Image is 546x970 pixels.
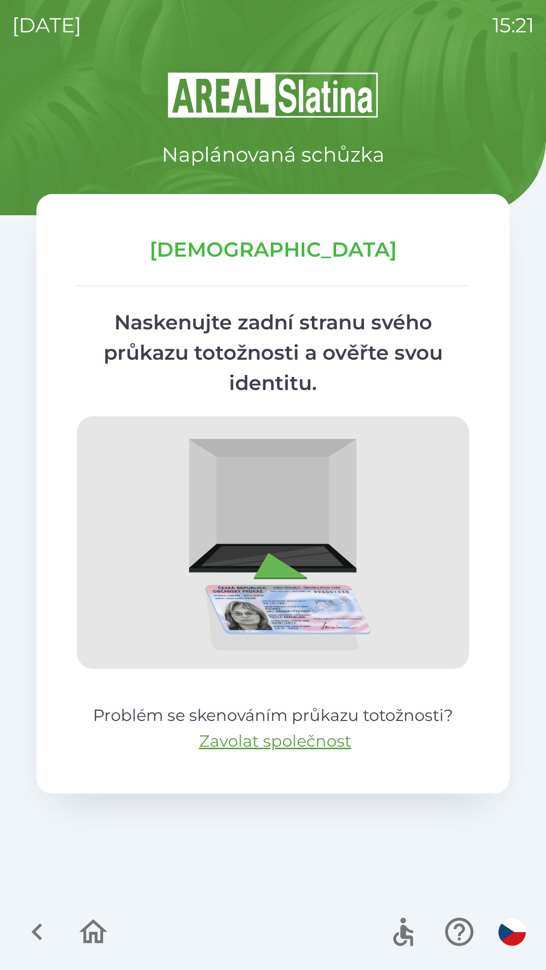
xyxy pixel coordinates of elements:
img: Logo [36,71,510,119]
p: [DEMOGRAPHIC_DATA] [77,234,469,265]
p: Naskenujte zadní stranu svého průkazu totožnosti a ověřte svou identitu. [77,307,469,398]
p: [DATE] [12,10,81,40]
p: 15:21 [492,10,534,40]
p: Problém se skenováním průkazu totožnosti? [77,703,469,753]
img: scan-id.png [77,416,469,669]
button: Zavolat společnost [199,729,351,753]
p: Naplánovaná schůzka [162,139,385,170]
img: cs flag [498,918,526,946]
